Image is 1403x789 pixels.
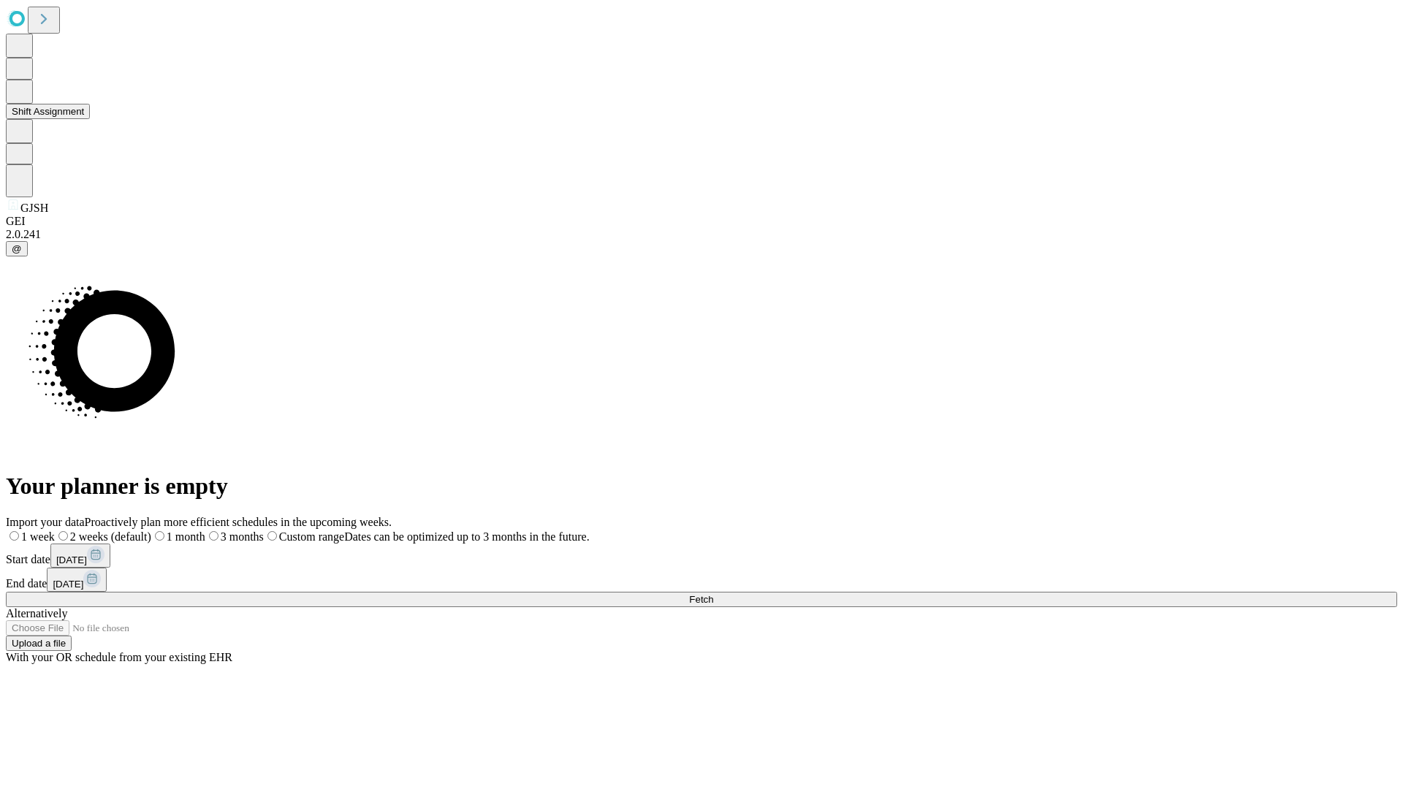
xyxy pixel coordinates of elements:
[50,544,110,568] button: [DATE]
[6,228,1397,241] div: 2.0.241
[267,531,277,541] input: Custom rangeDates can be optimized up to 3 months in the future.
[6,241,28,256] button: @
[6,607,67,620] span: Alternatively
[9,531,19,541] input: 1 week
[6,544,1397,568] div: Start date
[70,530,151,543] span: 2 weeks (default)
[6,473,1397,500] h1: Your planner is empty
[56,554,87,565] span: [DATE]
[21,530,55,543] span: 1 week
[47,568,107,592] button: [DATE]
[58,531,68,541] input: 2 weeks (default)
[279,530,344,543] span: Custom range
[6,516,85,528] span: Import your data
[53,579,83,590] span: [DATE]
[167,530,205,543] span: 1 month
[6,592,1397,607] button: Fetch
[6,568,1397,592] div: End date
[85,516,392,528] span: Proactively plan more efficient schedules in the upcoming weeks.
[6,104,90,119] button: Shift Assignment
[6,215,1397,228] div: GEI
[6,651,232,663] span: With your OR schedule from your existing EHR
[689,594,713,605] span: Fetch
[20,202,48,214] span: GJSH
[155,531,164,541] input: 1 month
[12,243,22,254] span: @
[6,636,72,651] button: Upload a file
[221,530,264,543] span: 3 months
[344,530,589,543] span: Dates can be optimized up to 3 months in the future.
[209,531,218,541] input: 3 months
